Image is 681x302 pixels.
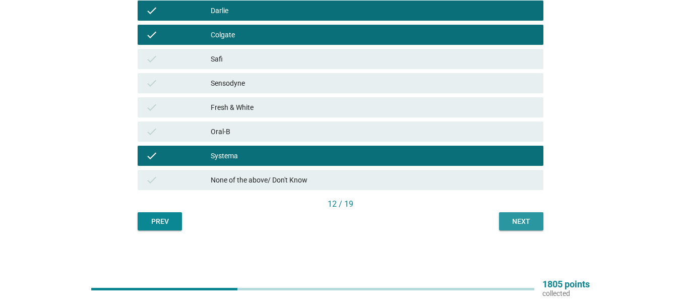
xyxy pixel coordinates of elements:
[146,29,158,41] i: check
[211,53,535,65] div: Safi
[146,126,158,138] i: check
[211,150,535,162] div: Systema
[542,289,590,298] p: collected
[211,174,535,186] div: None of the above/ Don't Know
[146,174,158,186] i: check
[138,198,543,210] div: 12 / 19
[146,150,158,162] i: check
[146,101,158,113] i: check
[499,212,543,230] button: Next
[211,101,535,113] div: Fresh & White
[138,212,182,230] button: Prev
[146,77,158,89] i: check
[146,5,158,17] i: check
[211,29,535,41] div: Colgate
[211,126,535,138] div: Oral-B
[211,77,535,89] div: Sensodyne
[542,280,590,289] p: 1805 points
[146,53,158,65] i: check
[507,216,535,227] div: Next
[146,216,174,227] div: Prev
[211,5,535,17] div: Darlie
